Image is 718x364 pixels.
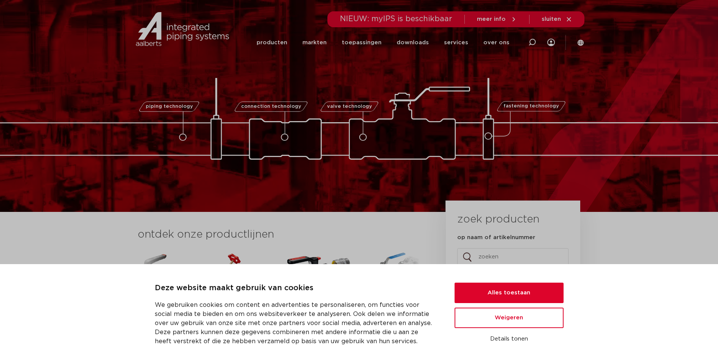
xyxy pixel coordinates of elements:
span: connection technology [241,104,301,109]
div: my IPS [547,27,555,58]
span: NIEUW: myIPS is beschikbaar [340,15,452,23]
a: over ons [483,28,509,57]
p: We gebruiken cookies om content en advertenties te personaliseren, om functies voor social media ... [155,300,436,346]
a: toepassingen [342,28,382,57]
span: valve technology [327,104,372,109]
a: services [444,28,468,57]
h3: ontdek onze productlijnen [138,227,420,242]
a: producten [257,28,287,57]
span: meer info [477,16,506,22]
a: downloads [397,28,429,57]
button: Alles toestaan [455,283,564,303]
a: sluiten [542,16,572,23]
label: op naam of artikelnummer [457,234,535,241]
a: markten [302,28,327,57]
button: Details tonen [455,333,564,345]
h3: zoek producten [457,212,539,227]
span: sluiten [542,16,561,22]
span: fastening technology [503,104,559,109]
input: zoeken [457,248,568,266]
a: meer info [477,16,517,23]
nav: Menu [257,28,509,57]
span: piping technology [146,104,193,109]
p: Deze website maakt gebruik van cookies [155,282,436,294]
button: Weigeren [455,308,564,328]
